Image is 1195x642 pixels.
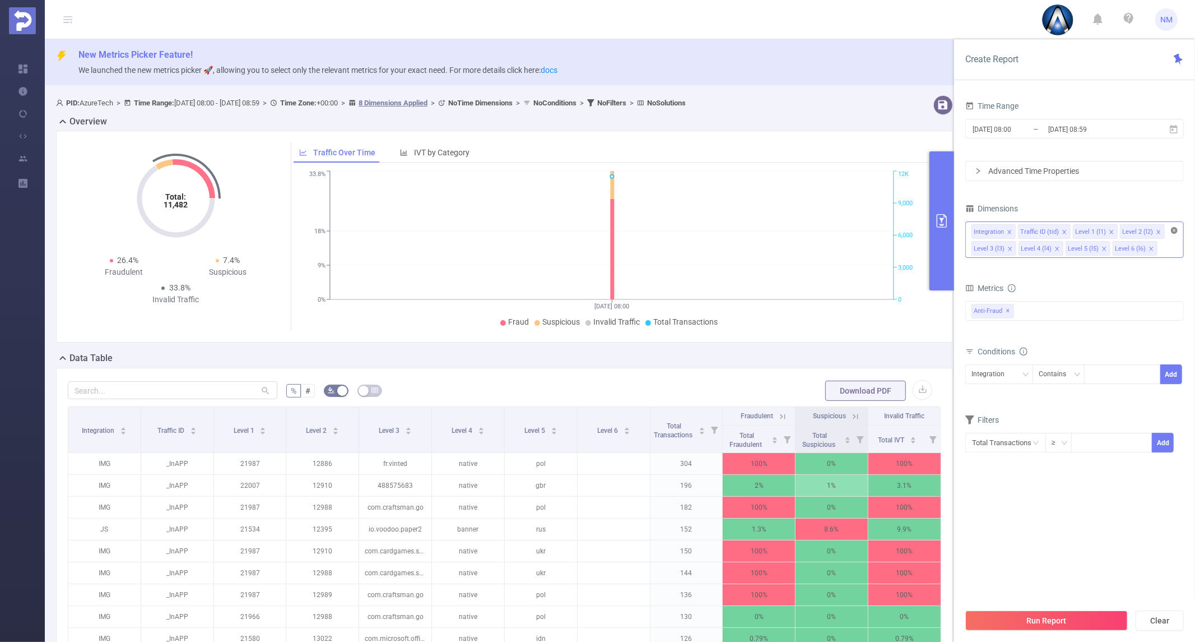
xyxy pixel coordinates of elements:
[141,562,213,584] p: _InAPP
[772,439,778,442] i: icon: caret-down
[359,606,431,627] p: com.craftsman.go
[113,99,124,107] span: >
[134,99,174,107] b: Time Range:
[1020,348,1027,355] i: icon: info-circle
[729,432,764,449] span: Total Fraudulent
[597,99,626,107] b: No Filters
[653,317,718,326] span: Total Transactions
[624,430,630,433] i: icon: caret-down
[1152,433,1174,452] button: Add
[338,99,348,107] span: >
[141,497,213,518] p: _InAPP
[576,99,587,107] span: >
[551,426,557,432] div: Sort
[1115,242,1146,256] div: Level 6 (l6)
[723,562,795,584] p: 100%
[328,387,334,394] i: icon: bg-colors
[448,99,513,107] b: No Time Dimensions
[1054,246,1060,253] i: icon: close
[650,519,723,540] p: 152
[796,541,868,562] p: 0%
[318,262,326,269] tspan: 9%
[1052,433,1063,452] div: ≥
[699,426,705,429] i: icon: caret-up
[533,99,576,107] b: No Conditions
[594,303,629,310] tspan: [DATE] 08:00
[971,122,1062,137] input: Start date
[478,426,485,432] div: Sort
[524,427,547,435] span: Level 5
[120,430,127,433] i: icon: caret-down
[260,430,266,433] i: icon: caret-down
[965,611,1128,631] button: Run Report
[359,497,431,518] p: com.craftsman.go
[910,439,917,442] i: icon: caret-down
[332,426,339,432] div: Sort
[1008,284,1016,292] i: icon: info-circle
[551,426,557,429] i: icon: caret-up
[190,430,197,433] i: icon: caret-down
[593,317,640,326] span: Invalid Traffic
[214,584,286,606] p: 21987
[314,228,326,235] tspan: 18%
[1020,225,1059,239] div: Traffic ID (tid)
[68,475,141,496] p: IMG
[405,426,412,432] div: Sort
[359,519,431,540] p: io.voodoo.paper2
[286,562,359,584] p: 12988
[214,562,286,584] p: 21987
[505,541,577,562] p: ukr
[1066,241,1110,256] li: Level 5 (l5)
[260,426,266,429] i: icon: caret-up
[286,453,359,474] p: 12886
[706,407,722,452] i: Filter menu
[286,606,359,627] p: 12988
[313,148,375,157] span: Traffic Over Time
[505,453,577,474] p: pol
[505,475,577,496] p: gbr
[505,519,577,540] p: rus
[910,435,917,442] div: Sort
[78,49,193,60] span: New Metrics Picker Feature!
[259,99,270,107] span: >
[214,453,286,474] p: 21987
[796,562,868,584] p: 0%
[1018,224,1071,239] li: Traffic ID (tid)
[723,497,795,518] p: 100%
[359,541,431,562] p: com.cardgames.solitaire.fun.free.spider.classic
[852,426,868,452] i: Filter menu
[286,519,359,540] p: 12395
[910,435,917,438] i: icon: caret-up
[965,415,999,424] span: Filters
[723,606,795,627] p: 0%
[650,562,723,584] p: 144
[1160,364,1182,384] button: Add
[975,168,982,174] i: icon: right
[118,256,139,265] span: 26.4%
[898,232,913,239] tspan: 6,000
[508,317,529,326] span: Fraud
[1140,443,1152,452] span: Decrease Value
[69,115,107,128] h2: Overview
[68,519,141,540] p: JS
[1006,304,1011,318] span: ✕
[505,497,577,518] p: pol
[723,453,795,474] p: 100%
[1021,242,1052,256] div: Level 4 (l4)
[974,225,1004,239] div: Integration
[1120,224,1165,239] li: Level 2 (l2)
[971,304,1014,318] span: Anti-Fraud
[844,435,851,442] div: Sort
[965,204,1018,213] span: Dimensions
[68,381,277,399] input: Search...
[68,606,141,627] p: IMG
[359,453,431,474] p: fr.vinted
[723,519,795,540] p: 1.3%
[771,435,778,442] div: Sort
[56,99,686,107] span: AzureTech [DATE] 08:00 - [DATE] 08:59 +00:00
[813,412,846,420] span: Suspicious
[309,171,326,178] tspan: 33.8%
[868,453,941,474] p: 100%
[1171,227,1178,234] i: icon: close-circle
[214,519,286,540] p: 21534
